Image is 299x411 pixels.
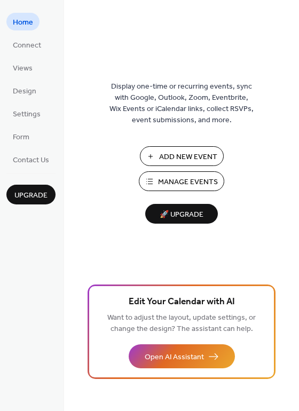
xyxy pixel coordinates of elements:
[145,352,204,363] span: Open AI Assistant
[152,208,211,222] span: 🚀 Upgrade
[6,13,40,30] a: Home
[13,155,49,166] span: Contact Us
[158,177,218,188] span: Manage Events
[6,105,47,122] a: Settings
[14,190,48,201] span: Upgrade
[13,132,29,143] span: Form
[6,128,36,145] a: Form
[6,151,56,168] a: Contact Us
[13,86,36,97] span: Design
[13,40,41,51] span: Connect
[159,152,217,163] span: Add New Event
[140,146,224,166] button: Add New Event
[13,109,41,120] span: Settings
[145,204,218,224] button: 🚀 Upgrade
[13,63,33,74] span: Views
[129,344,235,368] button: Open AI Assistant
[107,311,256,336] span: Want to adjust the layout, update settings, or change the design? The assistant can help.
[6,59,39,76] a: Views
[139,171,224,191] button: Manage Events
[109,81,254,126] span: Display one-time or recurring events, sync with Google, Outlook, Zoom, Eventbrite, Wix Events or ...
[6,82,43,99] a: Design
[129,295,235,310] span: Edit Your Calendar with AI
[13,17,33,28] span: Home
[6,36,48,53] a: Connect
[6,185,56,204] button: Upgrade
